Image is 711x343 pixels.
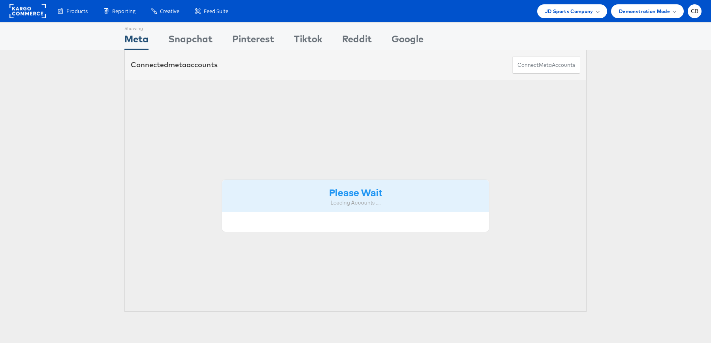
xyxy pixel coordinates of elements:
div: Showing [124,23,149,32]
span: meta [539,61,552,69]
span: CB [691,9,699,14]
button: ConnectmetaAccounts [512,56,580,74]
span: Demonstration Mode [619,7,670,15]
span: Feed Suite [204,8,228,15]
div: Reddit [342,32,372,50]
div: Tiktok [294,32,322,50]
div: Meta [124,32,149,50]
div: Snapchat [168,32,213,50]
span: Products [66,8,88,15]
div: Google [391,32,423,50]
div: Pinterest [232,32,274,50]
span: Reporting [112,8,135,15]
div: Loading Accounts .... [228,199,483,207]
div: Connected accounts [131,60,218,70]
span: meta [168,60,186,69]
span: Creative [160,8,179,15]
span: JD Sports Company [545,7,593,15]
strong: Please Wait [329,186,382,199]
